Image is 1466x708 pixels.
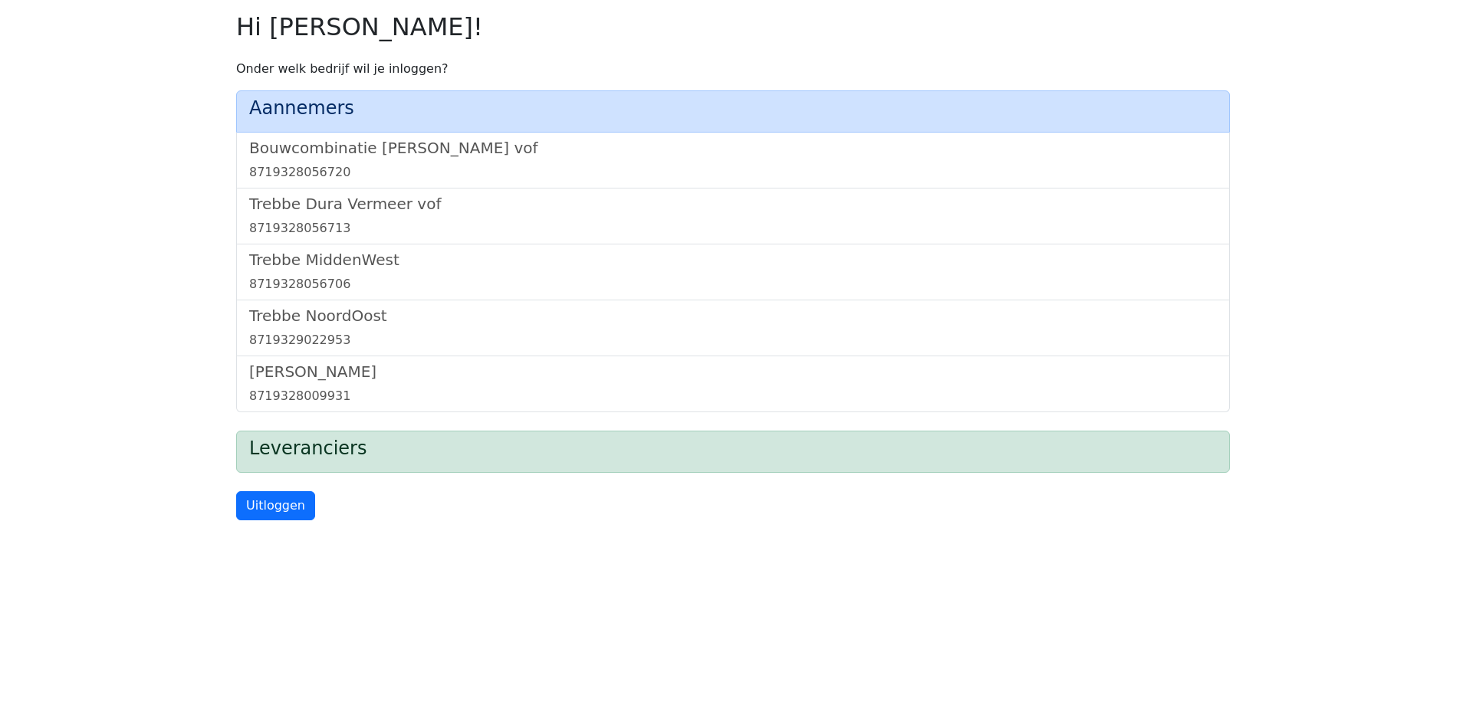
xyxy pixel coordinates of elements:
[249,331,1217,349] div: 8719329022953
[249,387,1217,405] div: 8719328009931
[236,12,1230,41] h2: Hi [PERSON_NAME]!
[249,362,1217,381] h5: [PERSON_NAME]
[236,491,315,520] a: Uitloggen
[249,251,1217,269] h5: Trebbe MiddenWest
[249,195,1217,213] h5: Trebbe Dura Vermeer vof
[249,306,1217,325] h5: Trebbe NoordOost
[249,195,1217,238] a: Trebbe Dura Vermeer vof8719328056713
[236,60,1230,78] p: Onder welk bedrijf wil je inloggen?
[249,139,1217,157] h5: Bouwcombinatie [PERSON_NAME] vof
[249,306,1217,349] a: Trebbe NoordOost8719329022953
[249,251,1217,293] a: Trebbe MiddenWest8719328056706
[249,275,1217,293] div: 8719328056706
[249,139,1217,182] a: Bouwcombinatie [PERSON_NAME] vof8719328056720
[249,438,1217,460] h4: Leveranciers
[249,97,1217,120] h4: Aannemers
[249,163,1217,182] div: 8719328056720
[249,219,1217,238] div: 8719328056713
[249,362,1217,405] a: [PERSON_NAME]8719328009931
